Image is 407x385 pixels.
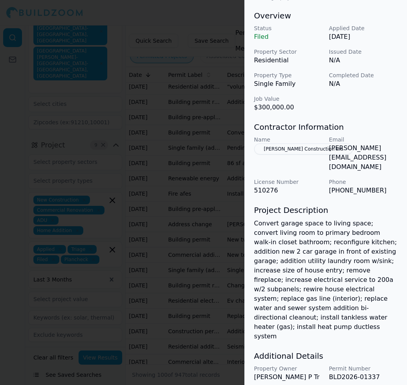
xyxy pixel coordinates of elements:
p: Applied Date [329,24,398,32]
p: [PERSON_NAME][EMAIL_ADDRESS][DOMAIN_NAME] [329,143,398,172]
p: Email [329,136,398,143]
p: License Number [254,178,323,186]
p: [PERSON_NAME] P Tr [254,372,323,382]
p: Permit Number [329,365,398,372]
p: Property Owner [254,365,323,372]
p: BLD2026-01337 [329,372,398,382]
p: Single Family [254,79,323,89]
p: $300,000.00 [254,103,323,112]
p: Property Sector [254,48,323,56]
p: 510276 [254,186,323,195]
p: N/A [329,79,398,89]
h3: Additional Details [254,350,398,361]
p: Job Value [254,95,323,103]
button: [PERSON_NAME] Construction Inc [254,143,353,154]
p: Name [254,136,323,143]
p: Completed Date [329,71,398,79]
h3: Contractor Information [254,122,398,133]
p: Convert garage space to living space; convert living room to primary bedroom walk-in closet bathr... [254,219,398,341]
p: Status [254,24,323,32]
h3: Overview [254,10,398,21]
p: N/A [329,56,398,65]
p: Property Type [254,71,323,79]
p: [DATE] [329,32,398,42]
p: Phone [329,178,398,186]
p: Residential [254,56,323,65]
p: Filed [254,32,323,42]
h3: Project Description [254,205,398,216]
p: Issued Date [329,48,398,56]
p: [PHONE_NUMBER] [329,186,398,195]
